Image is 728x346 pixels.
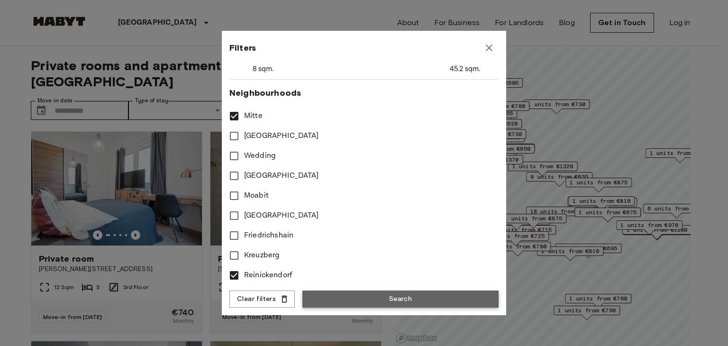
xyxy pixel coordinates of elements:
span: 45.2 sqm. [450,64,480,74]
span: [GEOGRAPHIC_DATA] [244,130,319,142]
span: Reinickendorf [244,270,292,281]
span: 8 sqm. [253,64,274,74]
span: Friedrichshain [244,230,293,241]
span: Mitte [244,110,263,122]
span: Filters [229,42,256,54]
button: Clear filters [229,291,295,308]
span: [GEOGRAPHIC_DATA] [244,210,319,221]
span: Wedding [244,150,276,162]
span: Kreuzberg [244,250,280,261]
span: [GEOGRAPHIC_DATA] [244,170,319,182]
span: Neighbourhoods [229,87,499,99]
button: Search [302,291,499,308]
span: Moabit [244,190,269,201]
